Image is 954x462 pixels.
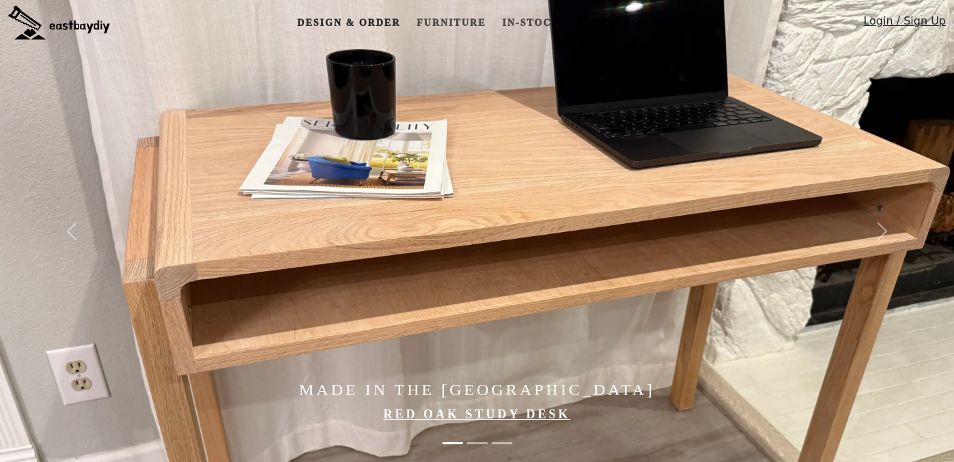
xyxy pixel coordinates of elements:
[292,10,406,35] a: Design & Order
[467,435,488,451] button: Made in the Bay Area
[571,10,643,35] a: Projects
[492,435,512,451] button: Made in the Bay Area
[649,10,692,35] a: Blog
[496,10,565,35] a: In-stock
[411,10,491,35] a: Furniture
[143,380,811,400] h4: Made in the [GEOGRAPHIC_DATA]
[384,407,571,421] a: Red Oak Study Desk
[443,435,463,451] button: Made in the Bay Area
[8,5,110,40] img: eastbaydiy
[863,13,946,35] a: Login / Sign Up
